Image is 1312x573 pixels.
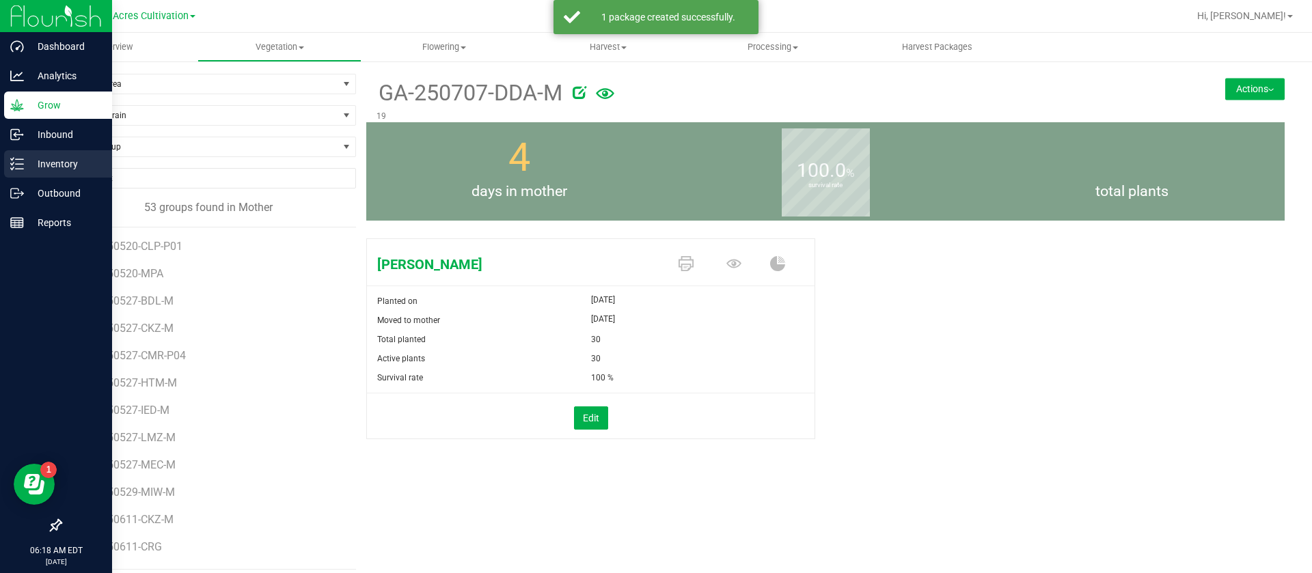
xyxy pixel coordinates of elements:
span: select [338,74,355,94]
p: Reports [24,214,106,231]
p: Inbound [24,126,106,143]
span: GA-250527-HTM-M [84,376,177,389]
a: Overview [33,33,197,61]
span: 100 % [591,368,614,387]
p: Dashboard [24,38,106,55]
p: Analytics [24,68,106,84]
span: days in mother [366,181,672,203]
span: Active plants [377,354,425,363]
group-info-box: Survival rate [683,122,968,221]
p: 19 [377,110,1121,122]
a: Flowering [361,33,526,61]
input: NO DATA FOUND [61,169,355,188]
p: [DATE] [6,557,106,567]
inline-svg: Grow [10,98,24,112]
inline-svg: Inbound [10,128,24,141]
a: Vegetation [197,33,362,61]
span: GA-250527-CKZ-M [84,322,174,335]
group-info-box: Total number of plants [989,122,1274,221]
span: Filter by Strain [61,106,338,125]
p: Grow [24,97,106,113]
a: Harvest [526,33,691,61]
span: GA-250527-MEC-M [84,458,176,471]
span: Filter by Area [61,74,338,94]
span: Planted on [377,296,418,306]
span: GA-250611-CRG [84,540,162,553]
span: total plants [979,181,1285,203]
span: 30 [591,330,601,349]
span: GA-250527-LMZ-M [84,431,176,444]
p: 06:18 AM EDT [6,544,106,557]
span: Green Acres Cultivation [83,10,189,22]
span: GA-250527-BDL-M [84,294,174,307]
a: Harvest Packages [855,33,1020,61]
span: GA-250707-DDA-M [377,76,562,110]
span: Processing [692,41,855,53]
button: Edit [574,406,608,430]
span: Harvest [527,41,690,53]
span: Hi, [PERSON_NAME]! [1197,10,1286,21]
a: Processing [691,33,856,61]
inline-svg: Dashboard [10,40,24,53]
iframe: Resource center [14,464,55,505]
span: Total planted [377,335,426,344]
iframe: Resource center unread badge [40,462,57,478]
button: Actions [1225,78,1285,100]
p: Inventory [24,156,106,172]
inline-svg: Analytics [10,69,24,83]
span: Moved to mother [377,316,440,325]
span: GA-250527-CMR-P04 [84,349,186,362]
group-info-box: Days in mother [377,122,662,221]
div: 53 groups found in Mother [60,199,356,216]
span: Overview [79,41,151,53]
span: Flowering [362,41,525,53]
span: Find a Group [61,137,338,156]
span: GA-250611-CKZ-M [84,513,174,526]
span: Harvest Packages [884,41,991,53]
span: [DATE] [591,311,615,327]
inline-svg: Outbound [10,186,24,200]
span: GA-250520-MPA [84,267,163,280]
span: 30 [591,349,601,368]
span: Don Dada [367,254,665,275]
span: GA-250520-CLP-P01 [84,240,182,253]
span: Survival rate [377,373,423,382]
span: GA-250527-IED-M [84,404,169,417]
p: Outbound [24,185,106,201]
div: 1 package created successfully. [588,10,748,24]
span: 4 [508,135,530,180]
span: GA-250529-MIW-M [84,486,175,499]
span: [DATE] [591,292,615,308]
inline-svg: Inventory [10,157,24,171]
span: Vegetation [198,41,361,53]
b: survival rate [782,124,870,247]
inline-svg: Reports [10,216,24,229]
